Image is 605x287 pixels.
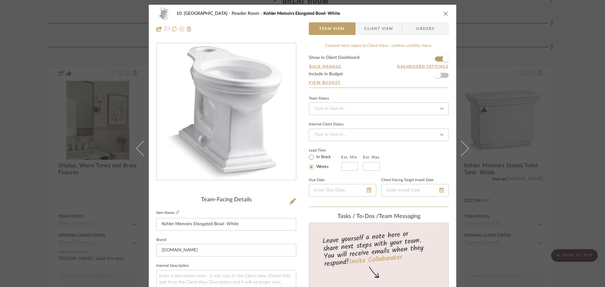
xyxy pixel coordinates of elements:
[309,80,449,85] a: View Budget
[363,155,380,159] label: Est. Max
[156,210,179,215] label: Item Name
[309,64,342,69] button: Bulk Manage
[443,11,449,16] button: close
[263,11,340,16] span: Kohler Memoirs Elongated Bowl- White
[156,244,296,256] input: Enter Brand
[319,22,345,35] span: Team View
[309,129,449,141] input: Type to Search…
[309,97,329,100] div: Team Status
[156,197,296,204] div: Team-Facing Details
[381,179,434,182] label: Client-Facing Target Install Date
[158,43,295,180] img: 543ea06b-6a48-443e-86fd-5e17af7a9f3a_436x436.jpg
[309,123,343,126] div: Internal Client Status
[156,218,296,231] input: Enter Item Name
[309,153,341,171] mat-radio-group: Select item type
[187,26,192,32] img: Remove from project
[309,43,449,49] div: Content here copies to Client View - confirm visibility there.
[337,214,379,219] span: Tasks / To-Dos /
[176,11,232,16] span: 10. [GEOGRAPHIC_DATA]
[309,147,341,153] label: Lead Time
[409,22,441,35] span: Orders
[349,252,402,268] a: Invite Collaborator
[156,264,189,267] label: Internal Description
[308,227,450,269] div: Leave yourself a note here or share next steps with your team. You will receive emails when they ...
[157,43,296,180] div: 0
[232,11,263,16] span: Powder Room
[315,164,329,170] label: Weeks
[309,184,376,197] input: Enter Due Date
[309,179,325,182] label: Due Date
[156,238,166,242] label: Brand
[364,22,393,35] span: Client View
[341,155,357,159] label: Est. Min
[397,64,449,69] button: Dashboard Settings
[309,213,449,220] div: team Messaging
[381,184,449,197] input: Enter Install Date
[156,7,171,20] img: 543ea06b-6a48-443e-86fd-5e17af7a9f3a_48x40.jpg
[315,154,331,160] label: In Stock
[309,102,449,115] input: Type to Search…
